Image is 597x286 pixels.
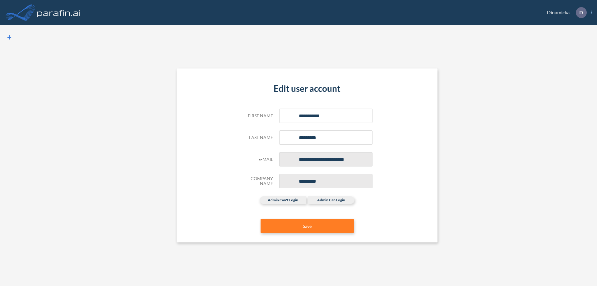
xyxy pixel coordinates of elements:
img: logo [36,6,82,19]
label: admin can't login [260,196,306,204]
h5: Company Name [242,176,273,187]
div: Dinamicka [538,7,592,18]
button: Save [261,219,354,233]
h5: Last name [242,135,273,140]
p: D [579,10,583,15]
label: admin can login [308,196,354,204]
h4: Edit user account [242,83,373,94]
h5: E-mail [242,157,273,162]
h5: First name [242,113,273,119]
